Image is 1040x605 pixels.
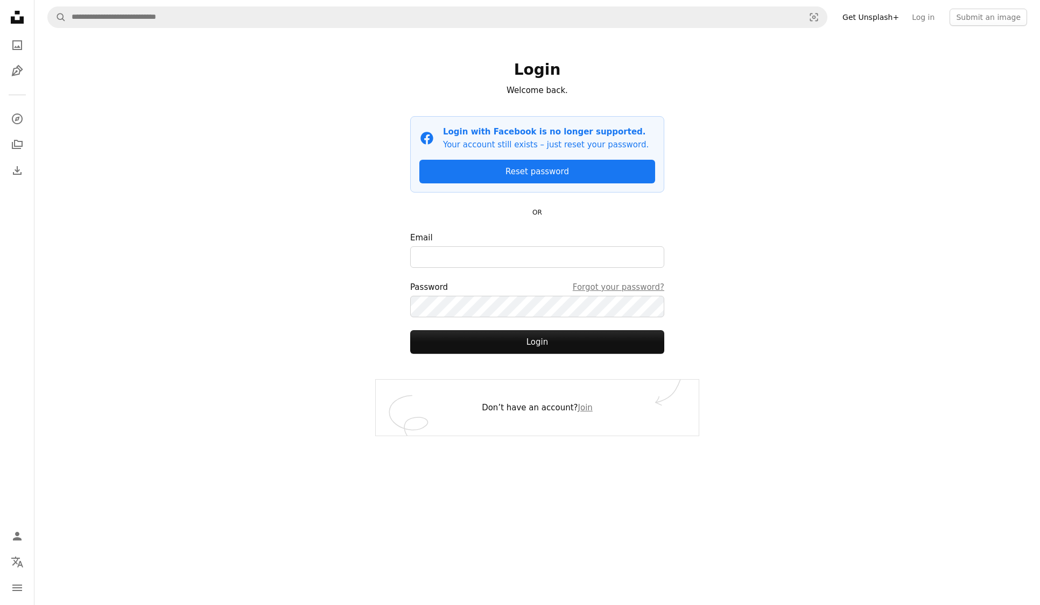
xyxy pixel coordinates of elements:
small: OR [532,209,542,216]
a: Log in [905,9,941,26]
a: Log in / Sign up [6,525,28,547]
a: Download History [6,160,28,181]
button: Submit an image [950,9,1027,26]
button: Search Unsplash [48,7,66,27]
button: Visual search [801,7,827,27]
div: Password [410,281,664,294]
div: Don’t have an account? [376,380,699,436]
a: Home — Unsplash [6,6,28,30]
h1: Login [410,60,664,80]
input: PasswordForgot your password? [410,296,664,317]
a: Collections [6,134,28,155]
a: Join [578,403,593,412]
p: Login with Facebook is no longer supported. [443,125,649,138]
form: Find visuals sitewide [47,6,827,28]
label: Email [410,231,664,268]
a: Illustrations [6,60,28,82]
button: Login [410,330,664,354]
p: Welcome back. [410,84,664,97]
input: Email [410,246,664,268]
a: Photos [6,34,28,56]
a: Explore [6,108,28,130]
a: Get Unsplash+ [836,9,905,26]
a: Reset password [419,160,655,183]
button: Language [6,551,28,573]
button: Menu [6,577,28,599]
p: Your account still exists – just reset your password. [443,138,649,151]
a: Forgot your password? [573,281,664,294]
